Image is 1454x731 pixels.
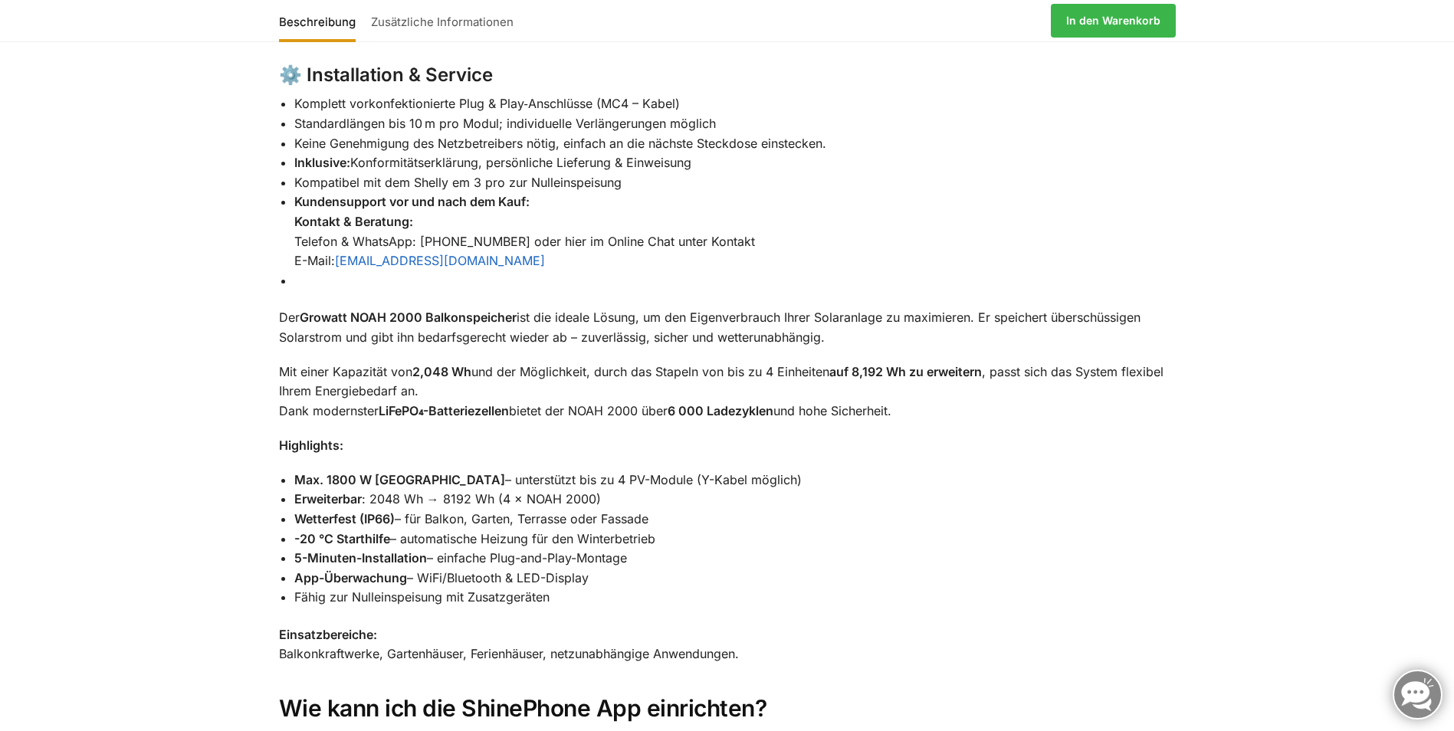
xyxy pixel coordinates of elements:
strong: Max. 1800 W [GEOGRAPHIC_DATA] [294,472,505,487]
strong: auf 8,192 Wh zu erweitern [829,364,982,379]
h3: ⚙️ Installation & Service [279,62,1176,89]
li: – für Balkon, Garten, Terrasse oder Fassade [294,510,1176,529]
strong: Kundensupport vor und nach dem Kauf: [294,194,530,209]
li: – unterstützt bis zu 4 PV-Module (Y-Kabel möglich) [294,470,1176,490]
li: Telefon & WhatsApp: [PHONE_NUMBER] oder hier im Online Chat unter Kontakt E-Mail: [294,192,1176,270]
li: Standardlängen bis 10 m pro Modul; individuelle Verlängerungen möglich [294,114,1176,134]
strong: Kontakt & Beratung: [294,214,413,229]
p: Mit einer Kapazität von und der Möglichkeit, durch das Stapeln von bis zu 4 Einheiten , passt sic... [279,362,1176,421]
strong: Growatt NOAH 2000 Balkonspeicher [300,310,517,325]
strong: Einsatzbereiche: [279,627,377,642]
strong: Inklusive: [294,155,350,170]
strong: 5-Minuten-Installation [294,550,427,565]
p: Der ist die ideale Lösung, um den Eigenverbrauch Ihrer Solaranlage zu maximieren. Er speichert üb... [279,308,1176,347]
li: – automatische Heizung für den Winterbetrieb [294,529,1176,549]
li: Keine Genehmigung des Netzbetreibers nötig, einfach an die nächste Steckdose einstecken. [294,134,1176,154]
strong: 2,048 Wh [412,364,471,379]
strong: -20 °C Starthilfe [294,531,390,546]
li: : 2048 Wh → 8192 Wh (4 × NOAH 2000) [294,490,1176,510]
strong: Wetterfest (IP66) [294,511,395,526]
strong: LiFePO₄-Batteriezellen [379,403,509,418]
li: – einfache Plug-and-Play-Montage [294,549,1176,569]
li: Kompatibel mit dem Shelly em 3 pro zur Nulleinspeisung [294,173,1176,193]
strong: App-Überwachung [294,570,407,585]
p: Balkonkraftwerke, Gartenhäuser, Ferienhäuser, netzunabhängige Anwendungen. [279,625,1176,664]
strong: 6 000 Ladezyklen [668,403,773,418]
h2: Wie kann ich die ShinePhone App einrichten? [279,694,1176,723]
strong: Erweiterbar [294,491,362,506]
li: – WiFi/Bluetooth & LED-Display [294,569,1176,588]
li: Konformitätserklärung, persönliche Lieferung & Einweisung [294,153,1176,173]
li: Fähig zur Nulleinspeisung mit Zusatzgeräten [294,588,1176,608]
a: [EMAIL_ADDRESS][DOMAIN_NAME] [335,253,545,268]
strong: Highlights: [279,438,343,453]
li: Komplett vorkonfektionierte Plug & Play‑Anschlüsse (MC4 – Kabel) [294,94,1176,114]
